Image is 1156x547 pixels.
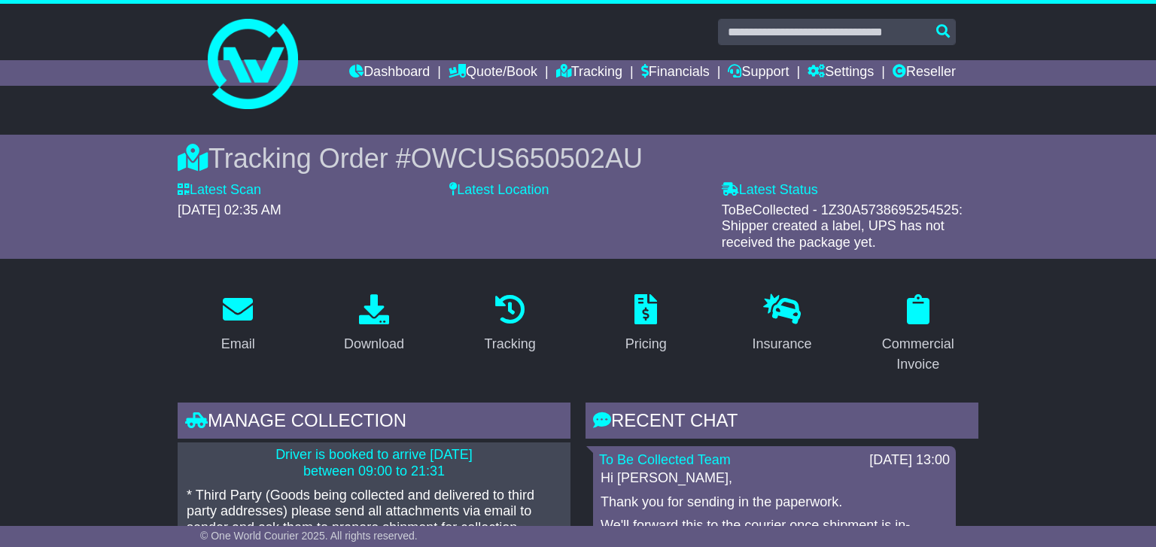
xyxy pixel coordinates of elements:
[411,143,643,174] span: OWCUS650502AU
[893,60,956,86] a: Reseller
[869,452,950,469] div: [DATE] 13:00
[556,60,622,86] a: Tracking
[211,289,265,360] a: Email
[187,488,561,536] p: * Third Party (Goods being collected and delivered to third party addresses) please send all atta...
[200,530,418,542] span: © One World Courier 2025. All rights reserved.
[485,334,536,354] div: Tracking
[178,142,978,175] div: Tracking Order #
[586,403,978,443] div: RECENT CHAT
[625,334,667,354] div: Pricing
[808,60,874,86] a: Settings
[722,202,963,250] span: ToBeCollected - 1Z30A5738695254525: Shipper created a label, UPS has not received the package yet.
[178,182,261,199] label: Latest Scan
[601,470,948,487] p: Hi [PERSON_NAME],
[867,334,969,375] div: Commercial Invoice
[344,334,404,354] div: Download
[601,494,948,511] p: Thank you for sending in the paperwork.
[449,182,549,199] label: Latest Location
[349,60,430,86] a: Dashboard
[475,289,546,360] a: Tracking
[641,60,710,86] a: Financials
[334,289,414,360] a: Download
[616,289,677,360] a: Pricing
[187,447,561,479] p: Driver is booked to arrive [DATE] between 09:00 to 21:31
[599,452,731,467] a: To Be Collected Team
[221,334,255,354] div: Email
[857,289,978,380] a: Commercial Invoice
[728,60,789,86] a: Support
[449,60,537,86] a: Quote/Book
[722,182,818,199] label: Latest Status
[742,289,821,360] a: Insurance
[178,202,281,217] span: [DATE] 02:35 AM
[178,403,570,443] div: Manage collection
[752,334,811,354] div: Insurance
